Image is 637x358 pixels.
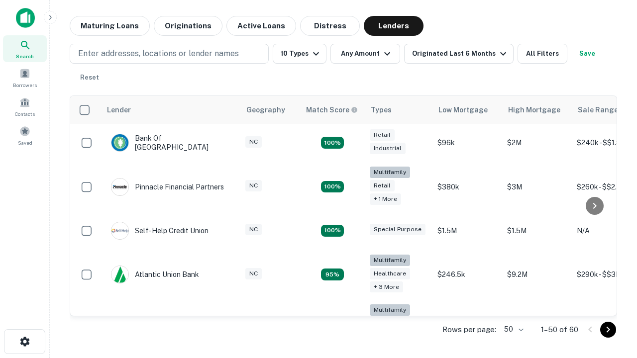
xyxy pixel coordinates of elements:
p: 1–50 of 60 [541,324,578,336]
div: Capitalize uses an advanced AI algorithm to match your search with the best lender. The match sco... [306,104,358,115]
div: Geography [246,104,285,116]
button: Originations [154,16,222,36]
div: Types [371,104,392,116]
img: picture [111,179,128,195]
button: Maturing Loans [70,16,150,36]
p: Enter addresses, locations or lender names [78,48,239,60]
td: $96k [432,124,502,162]
a: Saved [3,122,47,149]
button: Reset [74,68,106,88]
div: NC [245,224,262,235]
div: Matching Properties: 17, hasApolloMatch: undefined [321,181,344,193]
div: NC [245,268,262,279]
div: Self-help Credit Union [111,222,209,240]
div: + 3 more [370,281,403,293]
button: Go to next page [600,322,616,338]
td: $1.5M [432,212,502,250]
button: Active Loans [226,16,296,36]
div: Lender [107,104,131,116]
td: $380k [432,162,502,212]
div: NC [245,180,262,191]
div: NC [245,136,262,148]
div: Industrial [370,143,406,154]
td: $246k [432,299,502,350]
button: Originated Last 6 Months [404,44,514,64]
button: 10 Types [273,44,326,64]
td: $2M [502,124,572,162]
span: Contacts [15,110,35,118]
td: $246.5k [432,250,502,300]
th: High Mortgage [502,96,572,124]
iframe: Chat Widget [587,278,637,326]
td: $9.2M [502,250,572,300]
div: The Fidelity Bank [111,316,192,334]
img: picture [111,134,128,151]
th: Geography [240,96,300,124]
div: Matching Properties: 9, hasApolloMatch: undefined [321,268,344,280]
th: Types [365,96,432,124]
div: Matching Properties: 15, hasApolloMatch: undefined [321,137,344,149]
img: picture [111,222,128,239]
div: Originated Last 6 Months [412,48,509,60]
div: High Mortgage [508,104,560,116]
div: Bank Of [GEOGRAPHIC_DATA] [111,134,230,152]
button: Save your search to get updates of matches that match your search criteria. [571,44,603,64]
div: Retail [370,180,395,191]
p: Rows per page: [442,324,496,336]
h6: Match Score [306,104,356,115]
a: Search [3,35,47,62]
div: Healthcare [370,268,410,279]
a: Borrowers [3,64,47,91]
a: Contacts [3,93,47,120]
div: Atlantic Union Bank [111,266,199,283]
td: $1.5M [502,212,572,250]
img: picture [111,266,128,283]
td: $3M [502,162,572,212]
td: $3.2M [502,299,572,350]
img: capitalize-icon.png [16,8,35,28]
div: Multifamily [370,167,410,178]
th: Capitalize uses an advanced AI algorithm to match your search with the best lender. The match sco... [300,96,365,124]
div: Retail [370,129,395,141]
div: Sale Range [578,104,618,116]
button: Lenders [364,16,424,36]
span: Borrowers [13,81,37,89]
div: Multifamily [370,255,410,266]
div: + 1 more [370,193,401,205]
div: Special Purpose [370,224,425,235]
div: Pinnacle Financial Partners [111,178,224,196]
div: Matching Properties: 11, hasApolloMatch: undefined [321,225,344,237]
button: All Filters [518,44,567,64]
button: Any Amount [330,44,400,64]
th: Lender [101,96,240,124]
div: 50 [500,322,525,337]
span: Search [16,52,34,60]
div: Low Mortgage [438,104,488,116]
button: Enter addresses, locations or lender names [70,44,269,64]
div: Multifamily [370,304,410,316]
button: Distress [300,16,360,36]
span: Saved [18,139,32,147]
th: Low Mortgage [432,96,502,124]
